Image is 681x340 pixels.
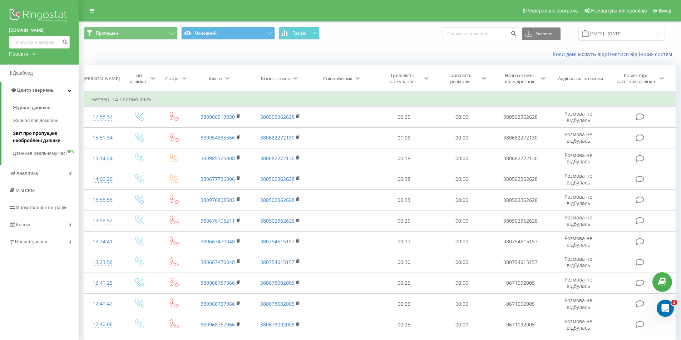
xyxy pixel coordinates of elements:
[490,252,551,273] td: 380754615157
[84,27,178,40] button: Пропущені
[96,30,119,36] span: Пропущені
[92,131,114,145] div: 15:51:34
[201,217,235,224] a: 380676705211
[260,259,295,265] a: 380754615157
[433,210,490,231] td: 00:00
[201,134,235,141] a: 380954335566
[490,314,551,335] td: 0671092005
[433,273,490,293] td: 00:00
[201,300,235,307] a: 380968757966
[16,205,67,210] span: Маркетплейс інтеграцій
[13,117,58,124] span: Журнал повідомлень
[201,176,235,182] a: 380677736906
[201,155,235,162] a: 380985125808
[564,297,592,310] span: Розмова не відбулась
[92,255,114,269] div: 13:23:56
[92,214,114,228] div: 13:58:52
[201,197,235,203] a: 380976808503
[16,171,38,176] span: Аналiтика
[490,127,551,148] td: 380682272130
[433,231,490,252] td: 00:00
[375,107,433,127] td: 00:25
[261,76,290,82] div: Бізнес номер
[15,188,35,193] span: Mini CRM
[433,252,490,273] td: 00:00
[490,190,551,210] td: 380502362628
[375,252,433,273] td: 00:30
[260,197,295,203] a: 380502362628
[92,318,114,331] div: 12:40:06
[92,193,114,207] div: 13:58:56
[209,76,222,82] div: Клієнт
[292,31,306,36] span: Графік
[383,72,421,85] div: Тривалість очікування
[13,70,33,76] span: Дашборд
[15,239,47,244] span: Налаштування
[92,110,114,124] div: 17:53:32
[657,300,674,317] iframe: Intercom live chat
[375,169,433,189] td: 00:38
[490,231,551,252] td: 380754615157
[375,294,433,314] td: 00:25
[659,8,671,14] span: Вихід
[490,148,551,169] td: 380682272130
[9,7,70,25] img: Ringostat logo
[260,113,295,120] a: 380502362628
[260,134,295,141] a: 380682272130
[128,72,148,85] div: Тип дзвінка
[260,300,295,307] a: 380678092005
[13,104,51,111] span: Журнал дзвінків
[375,210,433,231] td: 00:26
[1,82,79,99] a: Центр звернень
[564,235,592,248] span: Розмова не відбулась
[260,176,295,182] a: 380502362628
[490,107,551,127] td: 380502362628
[201,238,235,245] a: 380667470048
[564,193,592,207] span: Розмова не відбулась
[16,222,30,227] span: Кошти
[323,76,352,82] div: Співробітник
[278,27,320,40] button: Графік
[443,27,518,40] input: Пошук за номером
[433,314,490,335] td: 00:00
[92,276,114,290] div: 12:41:25
[433,294,490,314] td: 00:00
[375,190,433,210] td: 00:33
[526,8,579,14] span: Реферальна програма
[201,259,235,265] a: 380667470048
[92,172,114,186] div: 14:09:20
[564,318,592,331] span: Розмова не відбулась
[553,51,676,57] a: Коли дані можуть відрізнятися вiд інших систем
[13,147,79,160] a: Дзвінки в реальному часіNEW
[433,190,490,210] td: 00:00
[375,273,433,293] td: 00:25
[615,72,657,85] div: Коментар/категорія дзвінка
[84,92,676,107] td: Четвер, 14 Серпня 2025
[490,169,551,189] td: 380502362628
[375,148,433,169] td: 00:18
[92,235,114,249] div: 13:24:41
[9,36,70,49] input: Пошук за номером
[9,50,28,57] div: Проекти
[433,148,490,169] td: 00:00
[522,27,561,40] button: Експорт
[564,276,592,289] span: Розмова не відбулась
[375,231,433,252] td: 00:17
[500,72,538,85] div: Назва схеми переадресації
[201,321,235,328] a: 380968757966
[201,279,235,286] a: 380968757966
[92,152,114,166] div: 15:14:24
[13,114,79,127] a: Журнал повідомлень
[201,113,235,120] a: 380966513030
[181,27,275,40] button: Основний
[490,210,551,231] td: 380502362628
[9,27,70,34] a: [DOMAIN_NAME]
[564,255,592,269] span: Розмова не відбулась
[671,300,677,305] span: 2
[13,101,79,114] a: Журнал дзвінків
[433,107,490,127] td: 00:00
[433,169,490,189] td: 00:00
[13,150,66,157] span: Дзвінки в реальному часі
[17,87,54,93] span: Центр звернень
[591,8,647,14] span: Налаштування профілю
